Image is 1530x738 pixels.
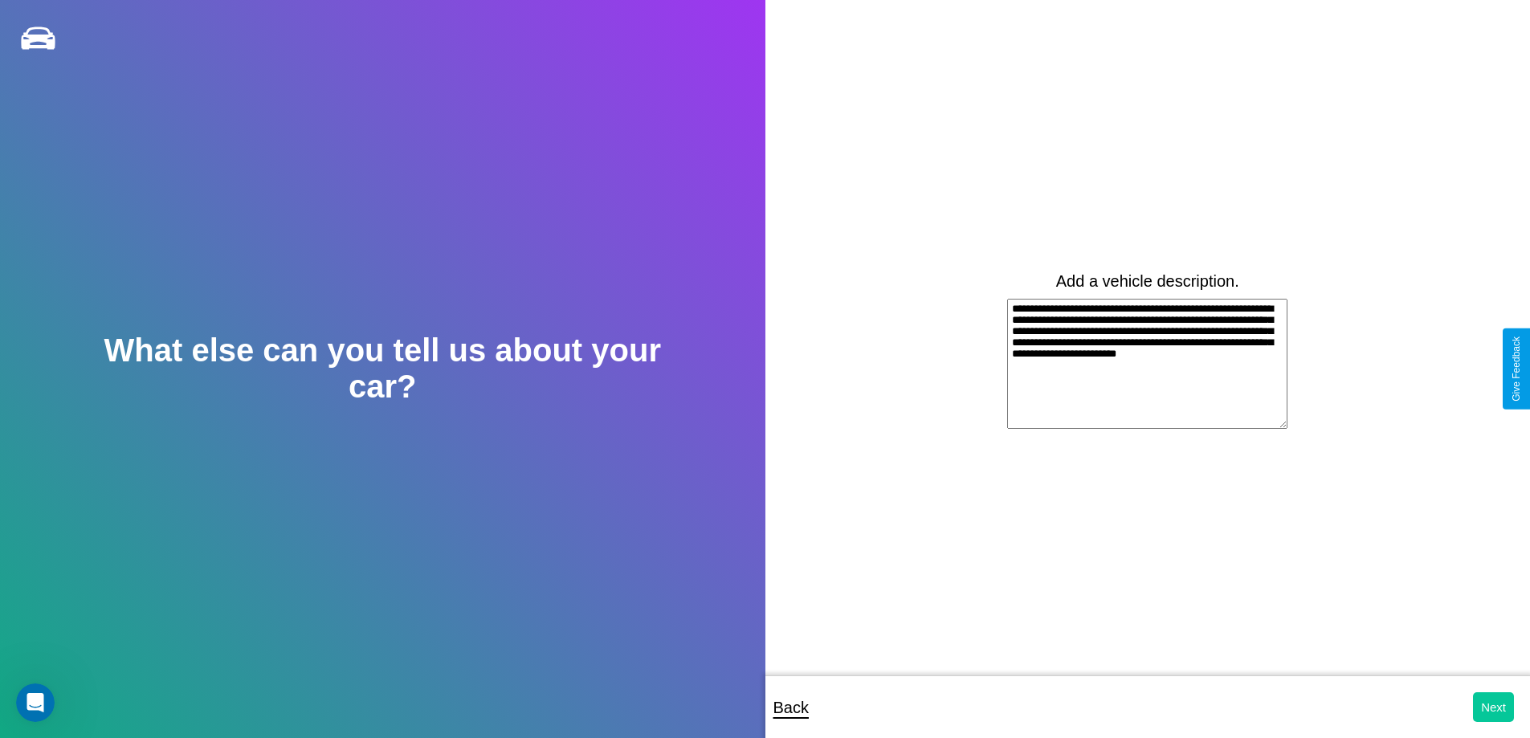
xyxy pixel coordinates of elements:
[1473,692,1514,722] button: Next
[1511,336,1522,402] div: Give Feedback
[76,332,688,405] h2: What else can you tell us about your car?
[773,693,809,722] p: Back
[16,683,55,722] iframe: Intercom live chat
[1056,272,1239,291] label: Add a vehicle description.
